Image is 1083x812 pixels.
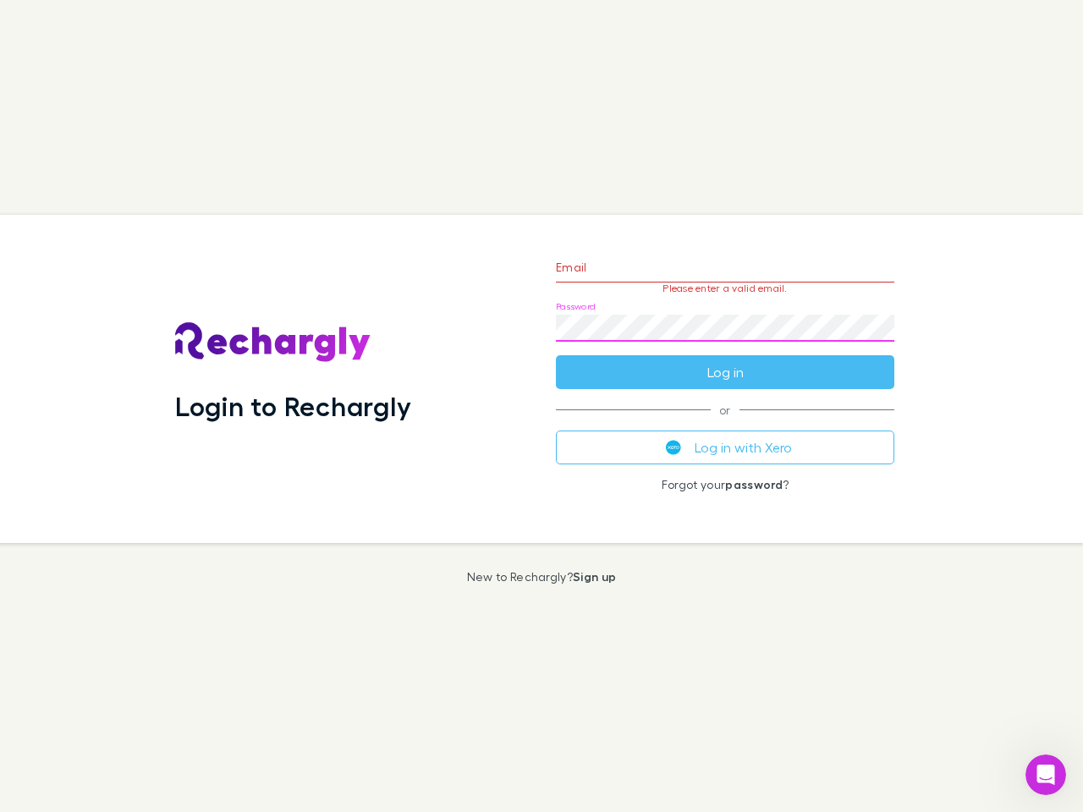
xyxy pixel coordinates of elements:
[556,478,894,491] p: Forgot your ?
[175,322,371,363] img: Rechargly's Logo
[556,283,894,294] p: Please enter a valid email.
[725,477,783,491] a: password
[556,431,894,464] button: Log in with Xero
[556,300,596,313] label: Password
[467,570,617,584] p: New to Rechargly?
[175,390,411,422] h1: Login to Rechargly
[556,355,894,389] button: Log in
[666,440,681,455] img: Xero's logo
[1025,754,1066,795] iframe: Intercom live chat
[573,569,616,584] a: Sign up
[556,409,894,410] span: or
